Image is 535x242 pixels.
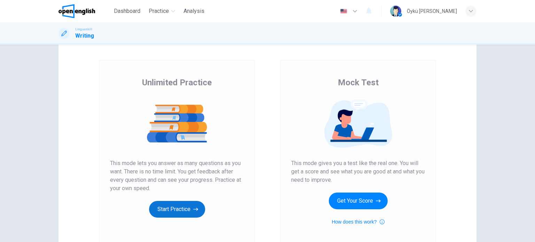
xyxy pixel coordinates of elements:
span: Mock Test [338,77,379,88]
span: Unlimited Practice [142,77,212,88]
span: Linguaskill [75,27,92,32]
button: Practice [146,5,178,17]
button: Get Your Score [329,193,388,209]
span: Analysis [184,7,204,15]
h1: Writing [75,32,94,40]
div: Öykü [PERSON_NAME] [407,7,457,15]
button: Analysis [181,5,207,17]
span: Dashboard [114,7,140,15]
button: Start Practice [149,201,205,218]
img: en [339,9,348,14]
img: Profile picture [390,6,401,17]
img: OpenEnglish logo [59,4,95,18]
button: How does this work? [332,218,384,226]
span: This mode gives you a test like the real one. You will get a score and see what you are good at a... [291,159,425,184]
span: Practice [149,7,169,15]
button: Dashboard [111,5,143,17]
span: This mode lets you answer as many questions as you want. There is no time limit. You get feedback... [110,159,244,193]
a: OpenEnglish logo [59,4,111,18]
